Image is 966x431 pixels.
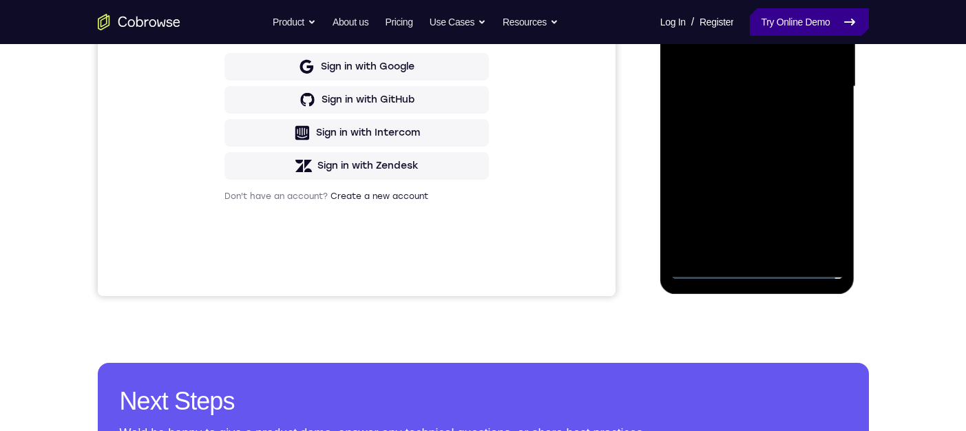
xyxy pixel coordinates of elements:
p: or [252,197,266,208]
a: Create a new account [233,357,330,366]
a: Try Online Demo [750,8,868,36]
p: Don't have an account? [127,356,391,367]
a: About us [333,8,368,36]
span: / [691,14,694,30]
button: Sign in with Google [127,218,391,246]
button: Sign in with GitHub [127,251,391,279]
a: Log In [660,8,686,36]
a: Pricing [385,8,412,36]
div: Sign in with Google [223,225,317,239]
button: Sign in [127,158,391,185]
a: Register [700,8,733,36]
button: Sign in with Zendesk [127,317,391,345]
button: Product [273,8,316,36]
h2: Next Steps [120,385,847,418]
input: Enter your email [135,132,383,145]
button: Sign in with Intercom [127,284,391,312]
button: Resources [503,8,558,36]
div: Sign in with Zendesk [220,324,321,338]
div: Sign in with Intercom [218,291,322,305]
a: Go to the home page [98,14,180,30]
h1: Sign in to your account [127,94,391,114]
div: Sign in with GitHub [224,258,317,272]
button: Use Cases [430,8,486,36]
